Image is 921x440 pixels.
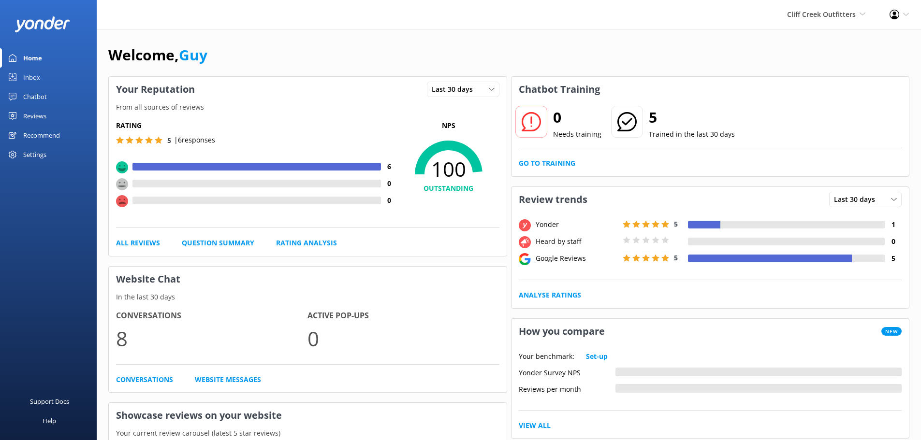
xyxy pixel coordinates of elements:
h3: Review trends [512,187,595,212]
h4: OUTSTANDING [398,183,499,194]
a: Question Summary [182,238,254,248]
p: Your current review carousel (latest 5 star reviews) [109,428,507,439]
div: Help [43,411,56,430]
div: Yonder Survey NPS [519,368,615,376]
p: 8 [116,322,307,355]
p: From all sources of reviews [109,102,507,113]
h4: Conversations [116,310,307,322]
div: Google Reviews [533,253,620,264]
h4: 0 [885,236,902,247]
h4: 0 [381,178,398,189]
span: 100 [398,157,499,181]
span: Cliff Creek Outfitters [787,10,856,19]
div: Home [23,48,42,68]
a: View All [519,420,551,431]
div: Reviews [23,106,46,126]
p: | 6 responses [174,135,215,145]
h1: Welcome, [108,43,207,67]
h4: 1 [885,219,902,230]
span: Last 30 days [834,194,881,205]
div: Inbox [23,68,40,87]
div: Heard by staff [533,236,620,247]
p: NPS [398,120,499,131]
h3: Showcase reviews on your website [109,403,507,428]
span: 5 [674,219,678,228]
h3: Your Reputation [109,77,202,102]
h2: 0 [553,106,601,129]
p: Trained in the last 30 days [649,129,735,140]
h3: How you compare [512,319,612,344]
span: 5 [167,136,171,145]
a: Conversations [116,374,173,385]
p: Needs training [553,129,601,140]
a: Website Messages [195,374,261,385]
p: In the last 30 days [109,292,507,302]
h4: 6 [381,161,398,172]
span: New [881,327,902,336]
a: Go to Training [519,158,575,169]
span: Last 30 days [432,84,479,95]
div: Chatbot [23,87,47,106]
h3: Chatbot Training [512,77,607,102]
div: Reviews per month [519,384,615,393]
a: All Reviews [116,238,160,248]
h4: 5 [885,253,902,264]
div: Settings [23,145,46,164]
a: Analyse Ratings [519,290,581,300]
a: Set-up [586,351,608,362]
h2: 5 [649,106,735,129]
span: 5 [674,253,678,262]
h4: Active Pop-ups [307,310,499,322]
div: Recommend [23,126,60,145]
div: Support Docs [30,392,69,411]
h3: Website Chat [109,267,507,292]
div: Yonder [533,219,620,230]
a: Guy [179,45,207,65]
h4: 0 [381,195,398,206]
h5: Rating [116,120,398,131]
img: yonder-white-logo.png [15,16,70,32]
p: 0 [307,322,499,355]
a: Rating Analysis [276,238,337,248]
p: Your benchmark: [519,351,574,362]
